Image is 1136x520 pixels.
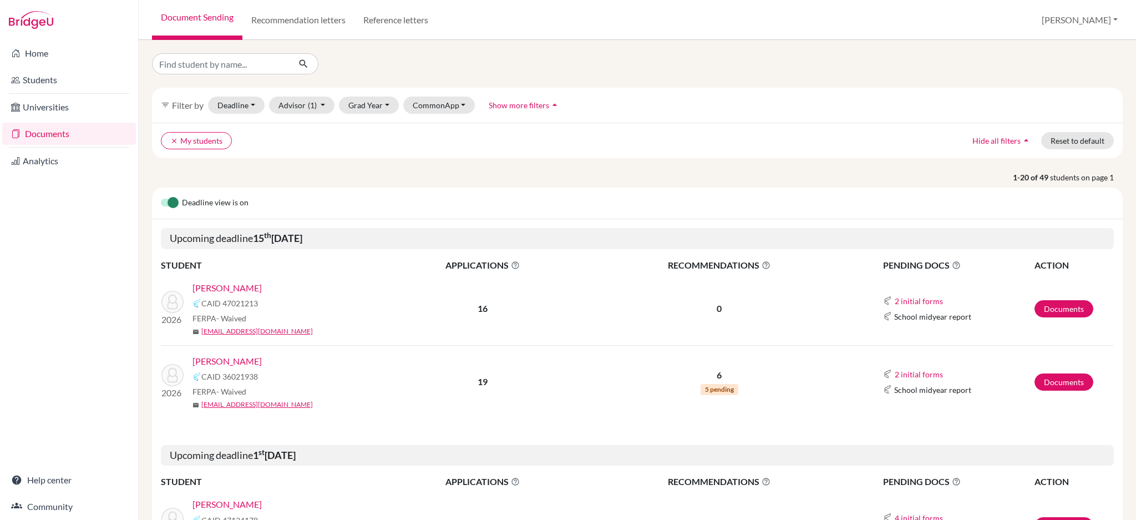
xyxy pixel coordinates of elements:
[170,137,178,145] i: clear
[201,326,313,336] a: [EMAIL_ADDRESS][DOMAIN_NAME]
[883,370,892,378] img: Common App logo
[894,311,971,322] span: School midyear report
[2,42,136,64] a: Home
[478,303,488,314] b: 16
[182,196,248,210] span: Deadline view is on
[161,291,184,313] img: Lin, Jolie
[894,368,944,381] button: 2 initial forms
[1037,9,1123,31] button: [PERSON_NAME]
[1034,373,1093,391] a: Documents
[883,475,1033,488] span: PENDING DOCS
[2,469,136,491] a: Help center
[1034,300,1093,317] a: Documents
[383,475,582,488] span: APPLICATIONS
[192,386,246,397] span: FERPA
[161,313,184,326] p: 2026
[161,100,170,109] i: filter_list
[192,281,262,295] a: [PERSON_NAME]
[479,97,570,114] button: Show more filtersarrow_drop_up
[1013,171,1050,183] strong: 1-20 of 49
[2,96,136,118] a: Universities
[549,99,560,110] i: arrow_drop_up
[201,297,258,309] span: CAID 47021213
[1050,171,1123,183] span: students on page 1
[201,371,258,382] span: CAID 36021938
[972,136,1021,145] span: Hide all filters
[963,132,1041,149] button: Hide all filtersarrow_drop_up
[339,97,399,114] button: Grad Year
[152,53,290,74] input: Find student by name...
[583,259,856,272] span: RECOMMENDATIONS
[192,402,199,408] span: mail
[161,386,184,400] p: 2026
[308,100,317,110] span: (1)
[883,259,1033,272] span: PENDING DOCS
[253,232,302,244] b: 15 [DATE]
[192,329,199,335] span: mail
[161,445,1114,466] h5: Upcoming deadline
[258,448,265,457] sup: st
[583,302,856,315] p: 0
[583,475,856,488] span: RECOMMENDATIONS
[208,97,265,114] button: Deadline
[161,474,383,489] th: STUDENT
[383,259,582,272] span: APPLICATIONS
[192,312,246,324] span: FERPA
[161,228,1114,249] h5: Upcoming deadline
[1034,258,1114,272] th: ACTION
[216,387,246,396] span: - Waived
[883,296,892,305] img: Common App logo
[201,400,313,410] a: [EMAIL_ADDRESS][DOMAIN_NAME]
[2,496,136,518] a: Community
[2,69,136,91] a: Students
[2,123,136,145] a: Documents
[478,376,488,387] b: 19
[1041,132,1114,149] button: Reset to default
[269,97,335,114] button: Advisor(1)
[2,150,136,172] a: Analytics
[894,295,944,307] button: 2 initial forms
[192,498,262,511] a: [PERSON_NAME]
[161,364,184,386] img: Teoh, Samuel
[264,231,271,240] sup: th
[489,100,549,110] span: Show more filters
[883,385,892,394] img: Common App logo
[701,384,738,395] span: 5 pending
[9,11,53,29] img: Bridge-U
[894,384,971,396] span: School midyear report
[192,372,201,381] img: Common App logo
[192,355,262,368] a: [PERSON_NAME]
[1021,135,1032,146] i: arrow_drop_up
[1034,474,1114,489] th: ACTION
[253,449,296,461] b: 1 [DATE]
[172,100,204,110] span: Filter by
[192,299,201,308] img: Common App logo
[216,314,246,323] span: - Waived
[583,368,856,382] p: 6
[161,258,383,272] th: STUDENT
[403,97,475,114] button: CommonApp
[161,132,232,149] button: clearMy students
[883,312,892,321] img: Common App logo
